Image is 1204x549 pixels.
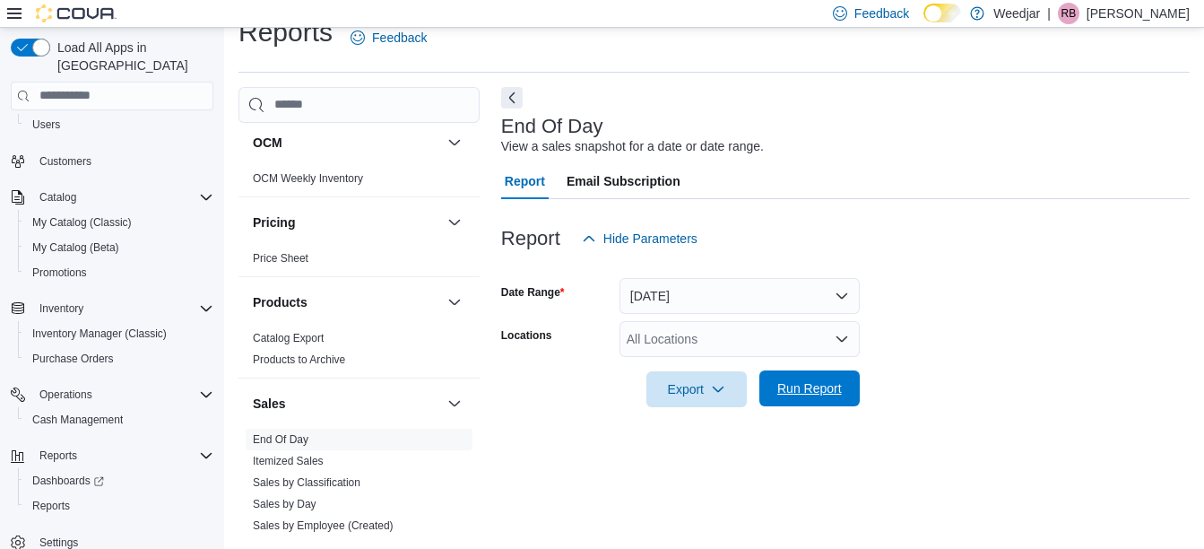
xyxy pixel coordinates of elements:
[343,20,434,56] a: Feedback
[253,134,440,152] button: OCM
[253,395,440,413] button: Sales
[501,328,552,343] label: Locations
[36,4,117,22] img: Cova
[777,379,842,397] span: Run Report
[759,370,860,406] button: Run Report
[32,445,84,466] button: Reports
[854,4,909,22] span: Feedback
[32,187,83,208] button: Catalog
[32,384,213,405] span: Operations
[39,301,83,316] span: Inventory
[238,168,480,196] div: OCM
[253,213,295,231] h3: Pricing
[25,114,67,135] a: Users
[567,163,680,199] span: Email Subscription
[253,332,324,344] a: Catalog Export
[253,476,360,489] a: Sales by Classification
[25,323,213,344] span: Inventory Manager (Classic)
[25,237,213,258] span: My Catalog (Beta)
[238,14,333,50] h1: Reports
[1058,3,1079,24] div: Rose Bourgault
[25,470,111,492] a: Dashboards
[253,519,394,532] a: Sales by Employee (Created)
[253,171,363,186] span: OCM Weekly Inventory
[253,331,324,345] span: Catalog Export
[619,278,860,314] button: [DATE]
[39,449,77,463] span: Reports
[25,348,121,370] a: Purchase Orders
[253,213,440,231] button: Pricing
[923,4,961,22] input: Dark Mode
[444,132,465,153] button: OCM
[253,498,316,510] a: Sales by Day
[32,474,104,488] span: Dashboards
[238,327,480,378] div: Products
[25,323,174,344] a: Inventory Manager (Classic)
[25,237,126,258] a: My Catalog (Beta)
[253,475,360,490] span: Sales by Classification
[25,409,213,431] span: Cash Management
[32,413,123,427] span: Cash Management
[39,154,91,169] span: Customers
[32,151,99,172] a: Customers
[993,3,1040,24] p: Weedjar
[32,298,213,319] span: Inventory
[444,393,465,414] button: Sales
[372,29,427,47] span: Feedback
[18,321,221,346] button: Inventory Manager (Classic)
[25,262,213,283] span: Promotions
[32,266,87,280] span: Promotions
[253,134,282,152] h3: OCM
[25,114,213,135] span: Users
[4,148,221,174] button: Customers
[39,388,92,402] span: Operations
[657,371,736,407] span: Export
[25,409,130,431] a: Cash Management
[253,252,308,265] a: Price Sheet
[18,407,221,432] button: Cash Management
[253,251,308,266] span: Price Sheet
[32,187,213,208] span: Catalog
[501,137,764,156] div: View a sales snapshot for a date or date range.
[1061,3,1077,24] span: RB
[444,292,465,313] button: Products
[501,87,523,109] button: Next
[32,298,91,319] button: Inventory
[4,296,221,321] button: Inventory
[25,262,94,283] a: Promotions
[1087,3,1190,24] p: [PERSON_NAME]
[238,248,480,276] div: Pricing
[4,443,221,468] button: Reports
[253,353,345,366] a: Products to Archive
[18,346,221,371] button: Purchase Orders
[18,493,221,518] button: Reports
[18,260,221,285] button: Promotions
[32,240,119,255] span: My Catalog (Beta)
[25,212,213,233] span: My Catalog (Classic)
[253,518,394,533] span: Sales by Employee (Created)
[603,230,697,248] span: Hide Parameters
[253,433,308,446] a: End Of Day
[646,371,747,407] button: Export
[25,495,77,517] a: Reports
[253,293,307,311] h3: Products
[253,172,363,185] a: OCM Weekly Inventory
[253,455,324,467] a: Itemized Sales
[32,118,60,132] span: Users
[32,352,114,366] span: Purchase Orders
[18,112,221,137] button: Users
[444,212,465,233] button: Pricing
[575,221,705,257] button: Hide Parameters
[32,384,100,405] button: Operations
[501,228,560,249] h3: Report
[253,432,308,447] span: End Of Day
[50,39,213,74] span: Load All Apps in [GEOGRAPHIC_DATA]
[32,445,213,466] span: Reports
[32,327,167,341] span: Inventory Manager (Classic)
[501,285,565,300] label: Date Range
[39,190,76,205] span: Catalog
[253,497,316,511] span: Sales by Day
[501,116,603,137] h3: End Of Day
[25,470,213,492] span: Dashboards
